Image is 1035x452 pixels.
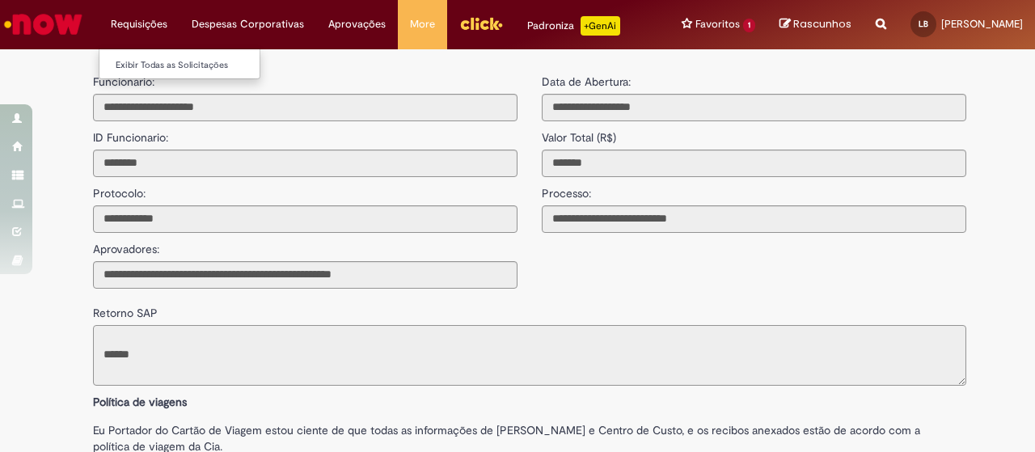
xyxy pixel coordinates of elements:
[793,16,851,32] span: Rascunhos
[779,17,851,32] a: Rascunhos
[459,11,503,36] img: click_logo_yellow_360x200.png
[743,19,755,32] span: 1
[192,16,304,32] span: Despesas Corporativas
[581,16,620,36] p: +GenAi
[93,177,146,201] label: Protocolo:
[93,297,158,321] label: Retorno SAP
[542,177,591,201] label: Processo:
[527,16,620,36] div: Padroniza
[695,16,740,32] span: Favoritos
[410,16,435,32] span: More
[99,49,260,79] ul: Requisições
[111,16,167,32] span: Requisições
[941,17,1023,31] span: [PERSON_NAME]
[2,8,85,40] img: ServiceNow
[542,121,616,146] label: Valor Total (R$)
[919,19,928,29] span: LB
[328,16,386,32] span: Aprovações
[542,74,631,90] label: Data de Abertura:
[93,74,154,90] label: Funcionario:
[93,121,168,146] label: ID Funcionario:
[99,57,277,74] a: Exibir Todas as Solicitações
[93,233,159,257] label: Aprovadores:
[93,395,187,409] b: Política de viagens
